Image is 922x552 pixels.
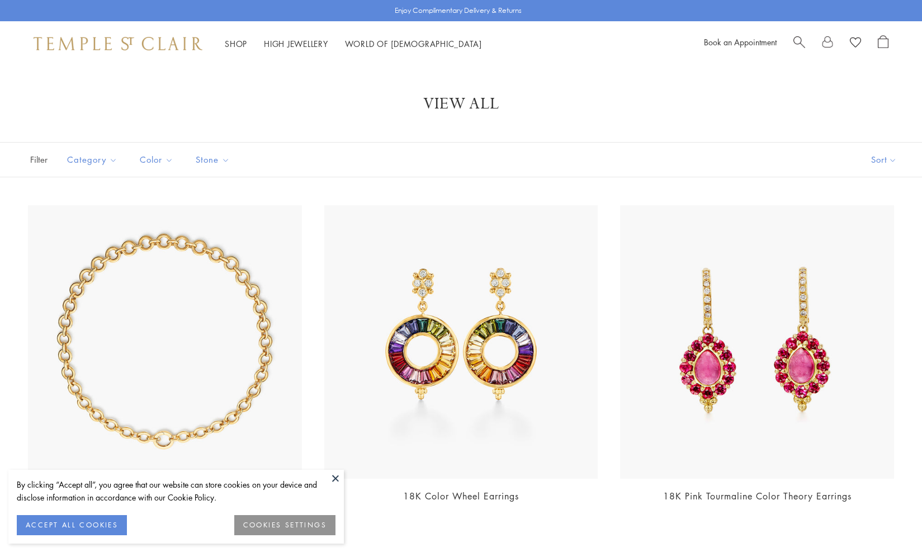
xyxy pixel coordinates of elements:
[62,153,126,167] span: Category
[17,478,335,504] div: By clicking “Accept all”, you agree that our website can store cookies on your device and disclos...
[131,147,182,172] button: Color
[28,205,302,479] img: N78802-R11ARC
[324,205,598,479] img: 18K Color Wheel Earrings
[190,153,238,167] span: Stone
[225,38,247,49] a: ShopShop
[45,94,877,114] h1: View All
[264,38,328,49] a: High JewelleryHigh Jewellery
[663,490,852,502] a: 18K Pink Tourmaline Color Theory Earrings
[34,37,202,50] img: Temple St. Clair
[225,37,482,51] nav: Main navigation
[395,5,522,16] p: Enjoy Complimentary Delivery & Returns
[17,515,127,535] button: ACCEPT ALL COOKIES
[850,35,861,52] a: View Wishlist
[704,36,777,48] a: Book an Appointment
[846,143,922,177] button: Show sort by
[620,205,894,479] img: 18K Pink Tourmaline & Ruby Color Theory Earrings
[134,153,182,167] span: Color
[878,35,888,52] a: Open Shopping Bag
[187,147,238,172] button: Stone
[866,499,911,541] iframe: Gorgias live chat messenger
[345,38,482,49] a: World of [DEMOGRAPHIC_DATA]World of [DEMOGRAPHIC_DATA]
[59,147,126,172] button: Category
[793,35,805,52] a: Search
[403,490,519,502] a: 18K Color Wheel Earrings
[234,515,335,535] button: COOKIES SETTINGS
